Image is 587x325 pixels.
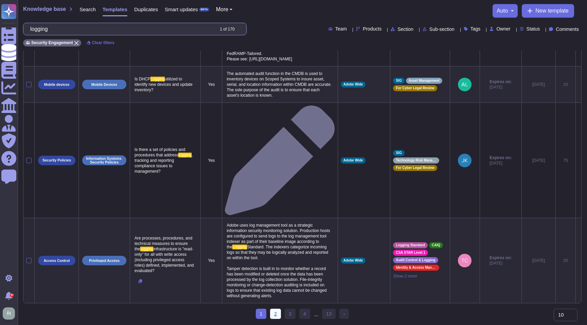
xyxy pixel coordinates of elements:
[396,244,425,247] span: Logging Standard
[256,309,267,319] span: 1
[335,26,347,31] span: Team
[343,159,363,162] span: Adobe Wide
[203,258,219,263] p: Yes
[27,23,214,35] input: Search by keywords
[91,83,117,87] p: Mobile Devices
[285,309,296,319] a: 3
[225,69,335,100] p: The automated audit function in the CMDB is used to inventory devices on Scoped Systems to insure...
[85,157,124,164] p: Information Systems Security Policies
[490,84,512,90] span: [DATE]
[558,82,573,87] div: 10
[203,82,219,87] p: Yes
[556,27,579,32] span: Comments
[524,82,553,87] div: [DATE]
[270,309,281,319] a: 2
[524,258,553,263] div: [DATE]
[43,259,70,263] p: Access Control
[490,155,512,160] span: Expires on:
[396,259,435,262] span: Audit Control & Logging
[458,78,472,91] img: user
[3,307,15,320] img: user
[396,79,402,82] span: SIG
[299,309,310,319] a: 4
[490,261,512,266] span: [DATE]
[44,83,70,87] p: Mobile devices
[396,266,437,269] span: Identity & Access Management
[135,247,195,273] span: infrastructure is "read-only" for all with write access (including privileged access roles) defin...
[220,27,234,31] div: 1 of 170
[165,7,198,12] span: Smart updates
[490,79,512,84] span: Expires on:
[393,273,447,279] span: Show 2 more
[79,7,96,12] span: Search
[178,153,192,157] span: logging
[92,41,114,45] span: Clear filters
[216,7,233,12] button: More
[396,166,434,170] span: For Cyber Legal Review
[527,26,540,31] span: Status
[42,158,71,162] p: Security Policies
[199,7,209,12] div: BETA
[203,158,219,163] p: Yes
[135,77,150,81] span: Is DHCP
[470,26,481,31] span: Tags
[227,223,331,249] span: Adobe uses log management tool as a strategic information security monitoring solution. Productio...
[396,87,434,90] span: For Cyber Legal Review
[524,158,553,163] div: [DATE]
[343,311,345,317] span: ›
[490,160,512,166] span: [DATE]
[522,4,574,18] button: New template
[134,7,158,12] span: Duplicates
[103,7,127,12] span: Templates
[10,293,14,297] div: 9+
[232,245,247,249] span: Logging
[363,26,381,31] span: Products
[458,154,472,167] img: user
[558,258,573,263] div: 20
[135,77,194,92] span: utilized to identify new devices and update inventory?
[535,8,569,14] span: New template
[135,153,194,174] span: , tracking and reporting compliance issues to management?
[227,245,329,298] span: Standard. The indexers categorize incoming logs so that they may be logically analyzed and report...
[135,147,186,157] span: Is there a set of policies and procedures that address
[497,8,508,14] span: auto
[343,83,363,86] span: Adobe Wide
[31,41,73,45] span: Security Engagement
[135,236,193,251] span: Are processes, procedures, and technical measures to ensure the
[397,27,413,32] span: Section
[432,244,440,247] span: CAIQ
[497,8,514,14] button: auto
[140,247,154,251] span: logging
[558,158,573,163] div: 75
[89,259,120,263] p: Privileged Access
[343,259,363,262] span: Adobe Wide
[150,77,165,81] span: Logging
[490,255,512,261] span: Expires on:
[216,7,228,12] span: More
[396,151,402,155] span: SIG
[396,251,425,254] span: CSA STAR Level 1
[409,79,440,82] span: Asset Management
[458,254,472,267] img: user
[496,26,510,31] span: Owner
[429,27,455,32] span: Sub-section
[396,159,437,162] span: Technology Risk Management Standard
[23,6,66,12] span: Knowledge base
[322,309,336,319] a: 13
[1,306,20,321] button: user
[314,309,319,320] div: ...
